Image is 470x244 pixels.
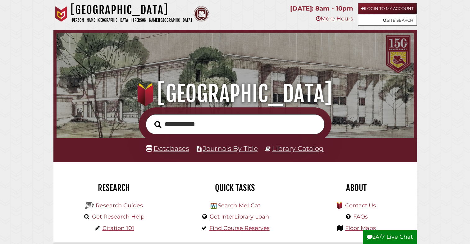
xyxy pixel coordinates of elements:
p: [PERSON_NAME][GEOGRAPHIC_DATA] | [PERSON_NAME][GEOGRAPHIC_DATA] [71,17,192,24]
a: Journals By Title [203,144,258,152]
h2: About [300,183,412,193]
a: Site Search [358,15,417,26]
a: Library Catalog [272,144,324,152]
h2: Research [58,183,170,193]
i: Search [154,120,161,128]
a: Find Course Reserves [209,225,270,232]
img: Hekman Library Logo [85,201,94,210]
a: Search MeLCat [217,202,260,209]
h2: Quick Tasks [179,183,291,193]
a: Get InterLibrary Loan [210,213,269,220]
a: Floor Maps [345,225,376,232]
button: Search [151,119,164,130]
img: Hekman Library Logo [211,203,217,209]
a: Citation 101 [103,225,134,232]
a: Databases [146,144,189,152]
img: Calvin Theological Seminary [194,6,209,22]
a: FAQs [353,213,368,220]
a: Login to My Account [358,3,417,14]
img: Calvin University [53,6,69,22]
a: Contact Us [345,202,376,209]
a: Get Research Help [92,213,144,220]
h1: [GEOGRAPHIC_DATA] [71,3,192,17]
a: More Hours [316,15,353,22]
p: [DATE]: 8am - 10pm [290,3,353,14]
h1: [GEOGRAPHIC_DATA] [63,80,407,107]
a: Research Guides [96,202,143,209]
